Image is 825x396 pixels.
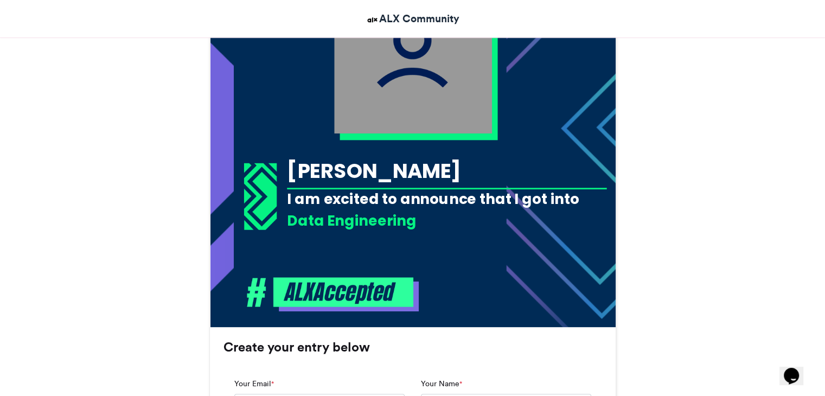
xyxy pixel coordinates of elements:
[244,163,277,230] img: 1718367053.733-03abb1a83a9aadad37b12c69bdb0dc1c60dcbf83.png
[779,353,814,385] iframe: chat widget
[366,13,379,27] img: ALX Community
[223,341,602,354] h3: Create your entry below
[287,156,606,184] div: [PERSON_NAME]
[421,378,462,389] label: Your Name
[234,378,274,389] label: Your Email
[287,189,606,229] div: I am excited to announce that I got into the
[287,211,606,231] div: Data Engineering
[366,11,459,27] a: ALX Community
